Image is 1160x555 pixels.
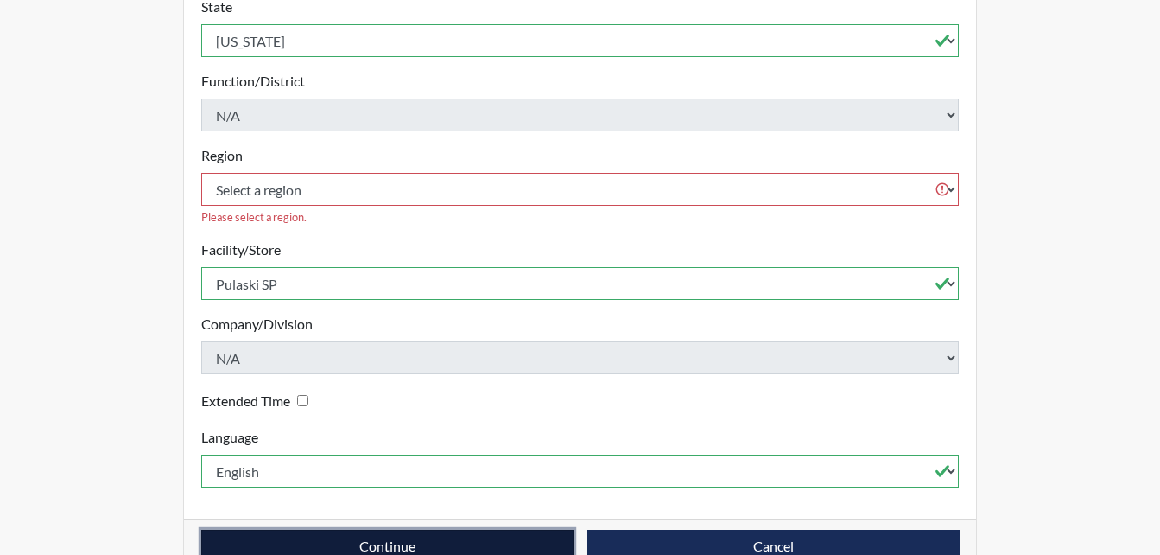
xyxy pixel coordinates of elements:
[201,314,313,335] label: Company/Division
[201,71,305,92] label: Function/District
[201,391,290,411] label: Extended Time
[201,388,315,413] div: Checking this box will provide the interviewee with an accomodation of extra time to answer each ...
[201,239,281,260] label: Facility/Store
[201,145,243,166] label: Region
[201,209,960,226] div: Please select a region.
[201,427,258,448] label: Language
